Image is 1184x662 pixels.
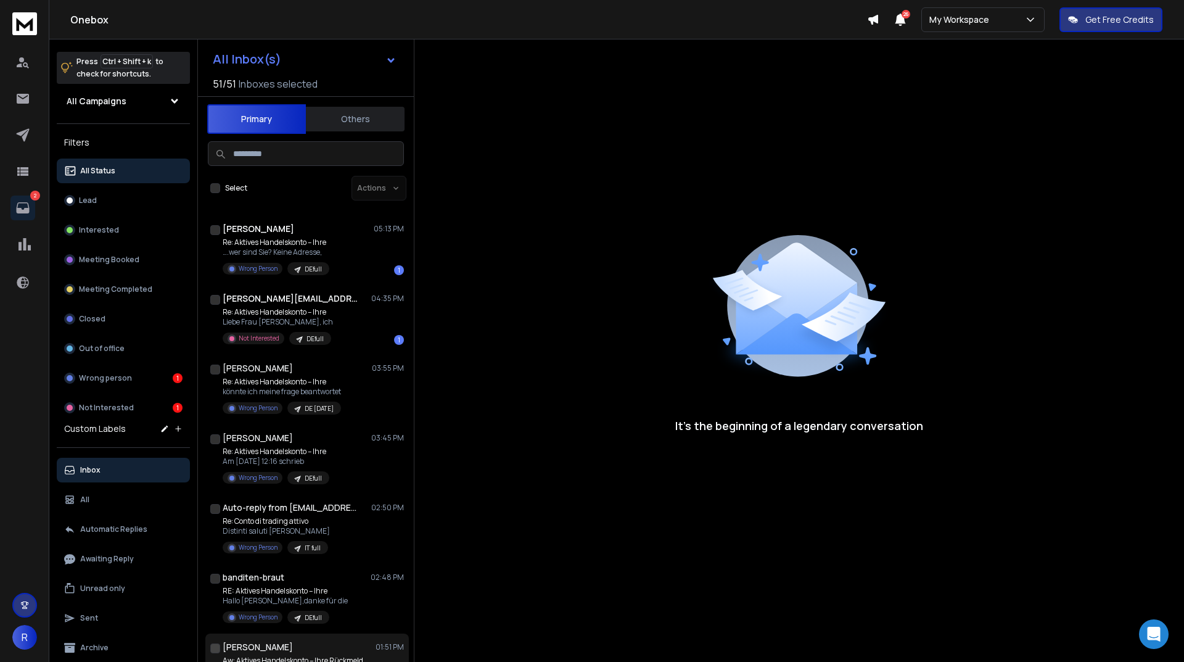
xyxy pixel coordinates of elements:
button: Primary [207,104,306,134]
div: 1 [173,403,183,413]
p: ….wer sind Sie? Keine Adresse, [223,247,329,257]
div: 1 [173,373,183,383]
button: All Campaigns [57,89,190,114]
button: Closed [57,307,190,331]
p: Liebe Frau [PERSON_NAME], ich [223,317,333,327]
h1: All Campaigns [67,95,126,107]
p: Re: Aktives Handelskonto – Ihre [223,307,333,317]
p: Out of office [79,344,125,354]
p: It’s the beginning of a legendary conversation [675,417,923,434]
p: 2 [30,191,40,201]
p: 04:35 PM [371,294,404,304]
button: Meeting Booked [57,247,190,272]
p: könnte ich meine frage beantwortet [223,387,341,397]
p: All [80,495,89,505]
button: Lead [57,188,190,213]
p: My Workspace [929,14,994,26]
p: 02:48 PM [371,573,404,582]
p: DEfull [305,474,322,483]
p: RE: Aktives Handelskonto – Ihre [223,586,348,596]
h3: Inboxes selected [239,77,318,91]
div: Open Intercom Messenger [1139,619,1169,649]
p: Get Free Credits [1085,14,1154,26]
p: DEfull [306,334,324,344]
p: All Status [80,166,115,176]
p: Re: Aktives Handelskonto – Ihre [223,377,341,387]
p: Lead [79,196,97,205]
button: Meeting Completed [57,277,190,302]
button: Inbox [57,458,190,482]
p: Not Interested [79,403,134,413]
p: 02:50 PM [371,503,404,513]
p: Wrong Person [239,403,277,413]
a: 2 [10,196,35,220]
p: Wrong person [79,373,132,383]
h3: Custom Labels [64,423,126,435]
p: Re: Aktives Handelskonto – Ihre [223,238,329,247]
p: 03:55 PM [372,363,404,373]
p: Interested [79,225,119,235]
p: Inbox [80,465,101,475]
p: DEfull [305,613,322,623]
div: 1 [394,335,404,345]
label: Select [225,183,247,193]
p: Distinti saluti [PERSON_NAME] [223,526,330,536]
div: 1 [394,265,404,275]
button: Awaiting Reply [57,547,190,571]
button: All [57,487,190,512]
p: Am [DATE] 12:16 schrieb [223,457,329,466]
h1: All Inbox(s) [213,53,281,65]
p: 03:45 PM [371,433,404,443]
button: Unread only [57,576,190,601]
img: logo [12,12,37,35]
p: IT full [305,544,321,553]
button: R [12,625,37,650]
span: 26 [902,10,910,19]
h1: [PERSON_NAME] [223,432,293,444]
p: DE [DATE] [305,404,334,413]
h1: [PERSON_NAME][EMAIL_ADDRESS][DOMAIN_NAME] [223,292,358,305]
button: Out of office [57,336,190,361]
h1: Auto-reply from [EMAIL_ADDRESS][PERSON_NAME][DOMAIN_NAME] [223,502,358,514]
p: DEfull [305,265,322,274]
button: Wrong person1 [57,366,190,391]
span: 51 / 51 [213,77,236,91]
p: Not Interested [239,334,279,343]
p: Hallo [PERSON_NAME],danke für die [223,596,348,606]
p: Re: Aktives Handelskonto – Ihre [223,447,329,457]
button: All Inbox(s) [203,47,406,72]
p: 01:51 PM [376,642,404,652]
button: Archive [57,635,190,660]
h1: [PERSON_NAME] [223,223,294,235]
button: Not Interested1 [57,395,190,420]
button: Sent [57,606,190,631]
h1: [PERSON_NAME] [223,362,293,374]
h1: banditen-braut [223,571,284,584]
p: Closed [79,314,105,324]
button: Get Free Credits [1059,7,1162,32]
p: Wrong Person [239,264,277,273]
span: Ctrl + Shift + k [101,54,153,68]
p: Re: Conto di trading attivo [223,516,330,526]
p: Wrong Person [239,543,277,552]
h1: Onebox [70,12,867,27]
p: Archive [80,643,109,653]
h1: [PERSON_NAME] [223,641,293,653]
p: Wrong Person [239,473,277,482]
p: Press to check for shortcuts. [76,56,163,80]
p: 05:13 PM [374,224,404,234]
button: Automatic Replies [57,517,190,542]
button: Others [306,106,405,133]
p: Wrong Person [239,613,277,622]
p: Sent [80,613,98,623]
p: Awaiting Reply [80,554,134,564]
p: Automatic Replies [80,524,147,534]
p: Meeting Completed [79,284,152,294]
p: Meeting Booked [79,255,139,265]
h3: Filters [57,134,190,151]
button: Interested [57,218,190,242]
button: All Status [57,159,190,183]
p: Unread only [80,584,125,594]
